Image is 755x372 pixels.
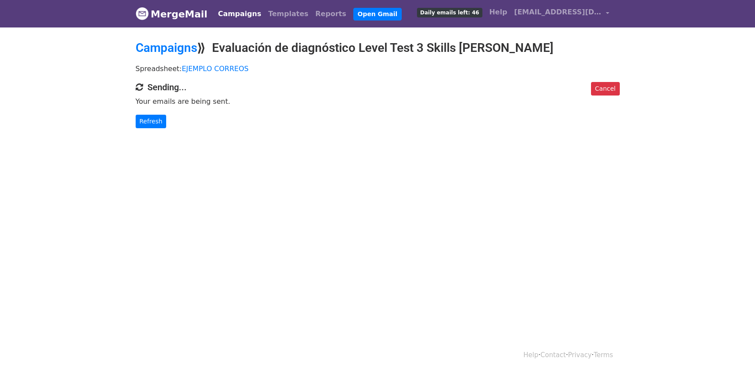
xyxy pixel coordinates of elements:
[136,7,149,20] img: MergeMail logo
[182,65,249,73] a: EJEMPLO CORREOS
[136,82,620,92] h4: Sending...
[540,351,566,359] a: Contact
[312,5,350,23] a: Reports
[417,8,482,17] span: Daily emails left: 46
[523,351,538,359] a: Help
[215,5,265,23] a: Campaigns
[353,8,402,20] a: Open Gmail
[594,351,613,359] a: Terms
[265,5,312,23] a: Templates
[413,3,485,21] a: Daily emails left: 46
[136,64,620,73] p: Spreadsheet:
[514,7,601,17] span: [EMAIL_ADDRESS][DOMAIN_NAME]
[591,82,619,96] a: Cancel
[568,351,591,359] a: Privacy
[136,5,208,23] a: MergeMail
[486,3,511,21] a: Help
[136,115,167,128] a: Refresh
[136,97,620,106] p: Your emails are being sent.
[136,41,620,55] h2: ⟫ Evaluación de diagnóstico Level Test 3 Skills [PERSON_NAME]
[136,41,197,55] a: Campaigns
[511,3,613,24] a: [EMAIL_ADDRESS][DOMAIN_NAME]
